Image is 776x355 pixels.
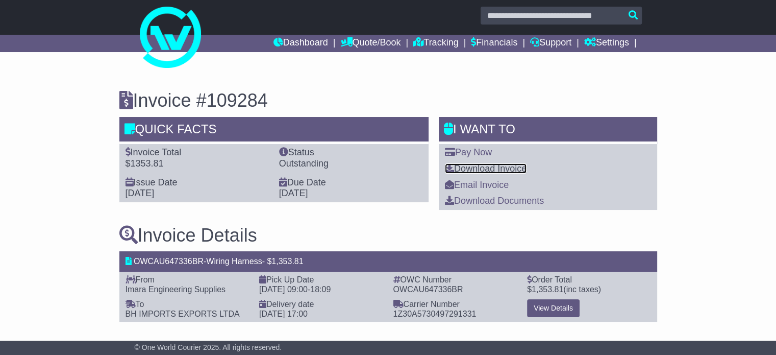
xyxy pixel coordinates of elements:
a: Tracking [413,35,458,52]
div: Pick Up Date [259,275,383,285]
span: OWCAU647336BR [134,257,204,266]
a: Download Documents [445,196,544,206]
div: Issue Date [126,177,269,188]
div: OWC Number [393,275,517,285]
a: Dashboard [273,35,328,52]
div: - [259,285,383,294]
span: [DATE] 09:00 [259,285,308,294]
span: © One World Courier 2025. All rights reserved. [135,343,282,351]
a: Pay Now [445,147,492,157]
div: Order Total [527,275,651,285]
a: Support [530,35,571,52]
div: Quick Facts [119,117,429,145]
div: [DATE] [279,188,422,199]
div: [DATE] [126,188,269,199]
span: 18:09 [310,285,331,294]
div: I WANT to [439,117,657,145]
div: Due Date [279,177,422,188]
div: Carrier Number [393,299,517,309]
h3: Invoice #109284 [119,90,657,111]
span: BH IMPORTS EXPORTS LTDA [126,310,240,318]
div: Status [279,147,422,158]
div: To [126,299,249,309]
h3: Invoice Details [119,225,657,246]
a: Financials [471,35,517,52]
span: [DATE] 17:00 [259,310,308,318]
span: 1,353.81 [532,285,563,294]
a: Email Invoice [445,180,509,190]
a: Settings [584,35,629,52]
span: Imara Engineering Supplies [126,285,226,294]
div: - - $ [119,251,657,271]
a: View Details [527,299,580,317]
div: Invoice Total [126,147,269,158]
a: Quote/Book [340,35,400,52]
div: Delivery date [259,299,383,309]
div: $ (inc taxes) [527,285,651,294]
a: Download Invoice [445,163,527,174]
div: From [126,275,249,285]
span: OWCAU647336BR [393,285,463,294]
span: 1,353.81 [271,257,303,266]
span: Wiring Harness [206,257,262,266]
div: Outstanding [279,158,422,170]
div: $1353.81 [126,158,269,170]
span: 1Z30A5730497291331 [393,310,477,318]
